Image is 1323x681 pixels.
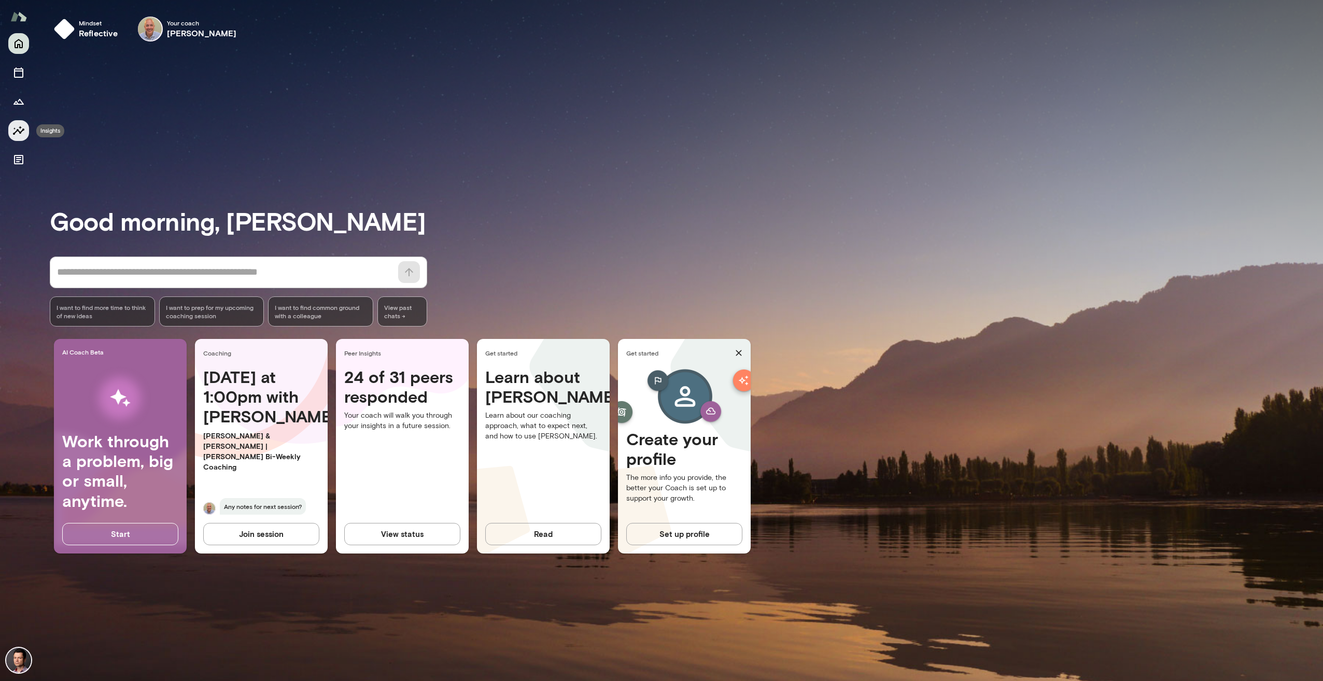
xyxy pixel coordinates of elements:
[131,12,244,46] div: Marc FriedmanYour coach[PERSON_NAME]
[79,27,118,39] h6: reflective
[6,648,31,673] img: Senad Mustafic
[50,206,1323,235] h3: Good morning, [PERSON_NAME]
[275,303,367,320] span: I want to find common ground with a colleague
[8,149,29,170] button: Documents
[268,296,373,327] div: I want to find common ground with a colleague
[54,19,75,39] img: mindset
[62,431,178,511] h4: Work through a problem, big or small, anytime.
[138,17,163,41] img: Marc Friedman
[220,498,306,515] span: Any notes for next session?
[203,502,216,515] img: Marc
[8,120,29,141] button: Insights
[8,62,29,83] button: Sessions
[203,431,319,472] p: [PERSON_NAME] & [PERSON_NAME] | [PERSON_NAME] Bi-Weekly Coaching
[62,523,178,545] button: Start
[203,523,319,545] button: Join session
[630,367,738,429] img: Create profile
[344,367,460,407] h4: 24 of 31 peers responded
[626,473,742,504] p: The more info you provide, the better your Coach is set up to support your growth.
[159,296,264,327] div: I want to prep for my upcoming coaching session
[344,523,460,545] button: View status
[10,7,27,26] img: Mento
[62,348,182,356] span: AI Coach Beta
[485,367,601,407] h4: Learn about [PERSON_NAME]
[167,27,237,39] h6: [PERSON_NAME]
[203,349,323,357] span: Coaching
[377,296,427,327] span: View past chats ->
[626,429,742,469] h4: Create your profile
[36,124,64,137] div: Insights
[50,296,155,327] div: I want to find more time to think of new ideas
[8,33,29,54] button: Home
[167,19,237,27] span: Your coach
[74,365,166,431] img: AI Workflows
[203,367,319,427] h4: [DATE] at 1:00pm with [PERSON_NAME]
[79,19,118,27] span: Mindset
[8,91,29,112] button: Growth Plan
[344,410,460,431] p: Your coach will walk you through your insights in a future session.
[344,349,465,357] span: Peer Insights
[626,523,742,545] button: Set up profile
[485,523,601,545] button: Read
[50,12,126,46] button: Mindsetreflective
[626,349,731,357] span: Get started
[166,303,258,320] span: I want to prep for my upcoming coaching session
[485,410,601,442] p: Learn about our coaching approach, what to expect next, and how to use [PERSON_NAME].
[485,349,606,357] span: Get started
[57,303,148,320] span: I want to find more time to think of new ideas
